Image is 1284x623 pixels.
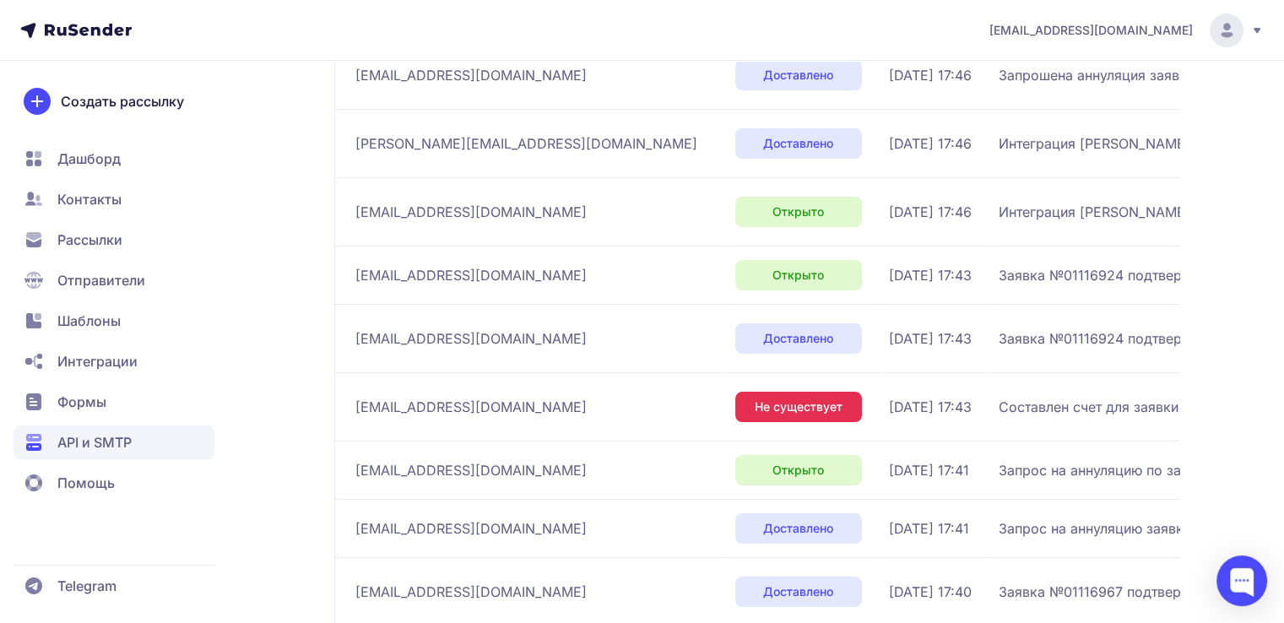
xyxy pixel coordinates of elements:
[999,518,1277,539] span: Запрос на аннуляцию заявки №01093773.
[889,582,972,602] span: [DATE] 17:40
[57,576,116,596] span: Telegram
[755,398,842,415] span: Не существует
[763,67,833,84] span: Доставлено
[355,460,587,480] span: [EMAIL_ADDRESS][DOMAIN_NAME]
[763,330,833,347] span: Доставлено
[889,328,972,349] span: [DATE] 17:43
[763,583,833,600] span: Доставлено
[999,328,1224,349] span: Заявка №01116924 подтверждена
[889,265,972,285] span: [DATE] 17:43
[999,133,1190,154] span: Интеграция [PERSON_NAME]
[999,65,1270,85] span: Запрошена аннуляция заявки №01111573
[772,462,824,479] span: Открыто
[999,202,1190,222] span: Интеграция [PERSON_NAME]
[889,460,969,480] span: [DATE] 17:41
[57,432,132,452] span: API и SMTP
[14,569,214,603] a: Telegram
[57,311,121,331] span: Шаблоны
[889,65,972,85] span: [DATE] 17:46
[57,149,121,169] span: Дашборд
[772,203,824,220] span: Открыто
[57,392,106,412] span: Формы
[355,582,587,602] span: [EMAIL_ADDRESS][DOMAIN_NAME]
[355,518,587,539] span: [EMAIL_ADDRESS][DOMAIN_NAME]
[355,397,587,417] span: [EMAIL_ADDRESS][DOMAIN_NAME]
[889,202,972,222] span: [DATE] 17:46
[355,202,587,222] span: [EMAIL_ADDRESS][DOMAIN_NAME]
[61,91,184,111] span: Создать рассылку
[355,328,587,349] span: [EMAIL_ADDRESS][DOMAIN_NAME]
[772,267,824,284] span: Открыто
[355,133,697,154] span: [PERSON_NAME][EMAIL_ADDRESS][DOMAIN_NAME]
[889,397,972,417] span: [DATE] 17:43
[57,351,138,371] span: Интеграции
[57,230,122,250] span: Рассылки
[355,265,587,285] span: [EMAIL_ADDRESS][DOMAIN_NAME]
[763,135,833,152] span: Доставлено
[989,22,1193,39] span: [EMAIL_ADDRESS][DOMAIN_NAME]
[999,397,1257,417] span: Составлен счет для заявки №01116924
[763,520,833,537] span: Доставлено
[999,265,1224,285] span: Заявка №01116924 подтверждена
[57,473,115,493] span: Помощь
[57,189,122,209] span: Контакты
[889,518,969,539] span: [DATE] 17:41
[355,65,587,85] span: [EMAIL_ADDRESS][DOMAIN_NAME]
[57,270,145,290] span: Отправители
[889,133,972,154] span: [DATE] 17:46
[999,582,1223,602] span: Заявка №01116967 подтверждена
